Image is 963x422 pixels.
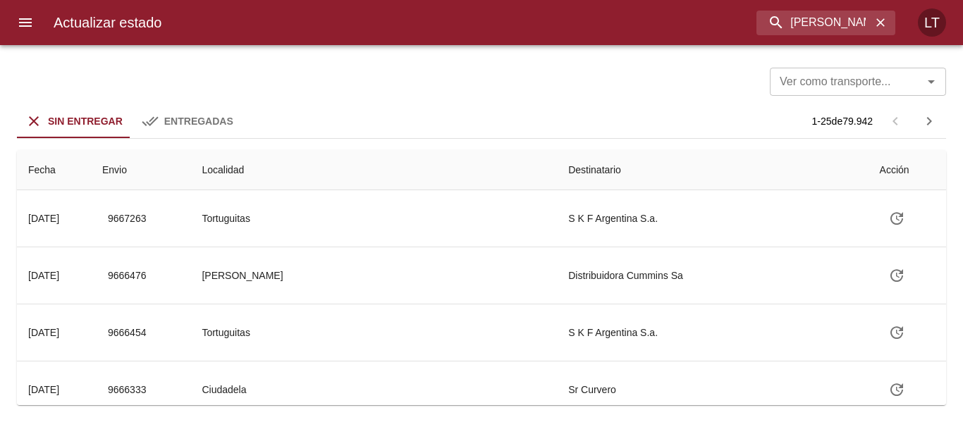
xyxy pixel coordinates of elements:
[557,190,868,247] td: S K F Argentina S.a.
[108,381,147,399] span: 9666333
[102,206,152,232] button: 9667263
[17,150,91,190] th: Fecha
[28,384,59,395] div: [DATE]
[912,104,946,138] span: Pagina siguiente
[164,116,233,127] span: Entregadas
[918,8,946,37] div: Abrir información de usuario
[880,326,914,337] span: Actualizar estado y agregar documentación
[28,213,59,224] div: [DATE]
[557,150,868,190] th: Destinatario
[557,304,868,361] td: S K F Argentina S.a.
[557,361,868,418] td: Sr Curvero
[28,327,59,338] div: [DATE]
[54,11,161,34] h6: Actualizar estado
[190,304,557,361] td: Tortuguitas
[28,270,59,281] div: [DATE]
[8,6,42,39] button: menu
[756,11,871,35] input: buscar
[108,324,147,342] span: 9666454
[918,8,946,37] div: LT
[48,116,123,127] span: Sin Entregar
[108,267,147,285] span: 9666476
[880,383,914,395] span: Actualizar estado y agregar documentación
[812,114,873,128] p: 1 - 25 de 79.942
[190,361,557,418] td: Ciudadela
[102,377,152,403] button: 9666333
[190,190,557,247] td: Tortuguitas
[921,72,941,92] button: Abrir
[878,114,912,126] span: Pagina anterior
[869,150,946,190] th: Acción
[190,247,557,304] td: [PERSON_NAME]
[880,212,914,223] span: Actualizar estado y agregar documentación
[880,269,914,280] span: Actualizar estado y agregar documentación
[17,104,244,138] div: Tabs Envios
[190,150,557,190] th: Localidad
[102,263,152,289] button: 9666476
[557,247,868,304] td: Distribuidora Cummins Sa
[102,320,152,346] button: 9666454
[108,210,147,228] span: 9667263
[91,150,190,190] th: Envio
